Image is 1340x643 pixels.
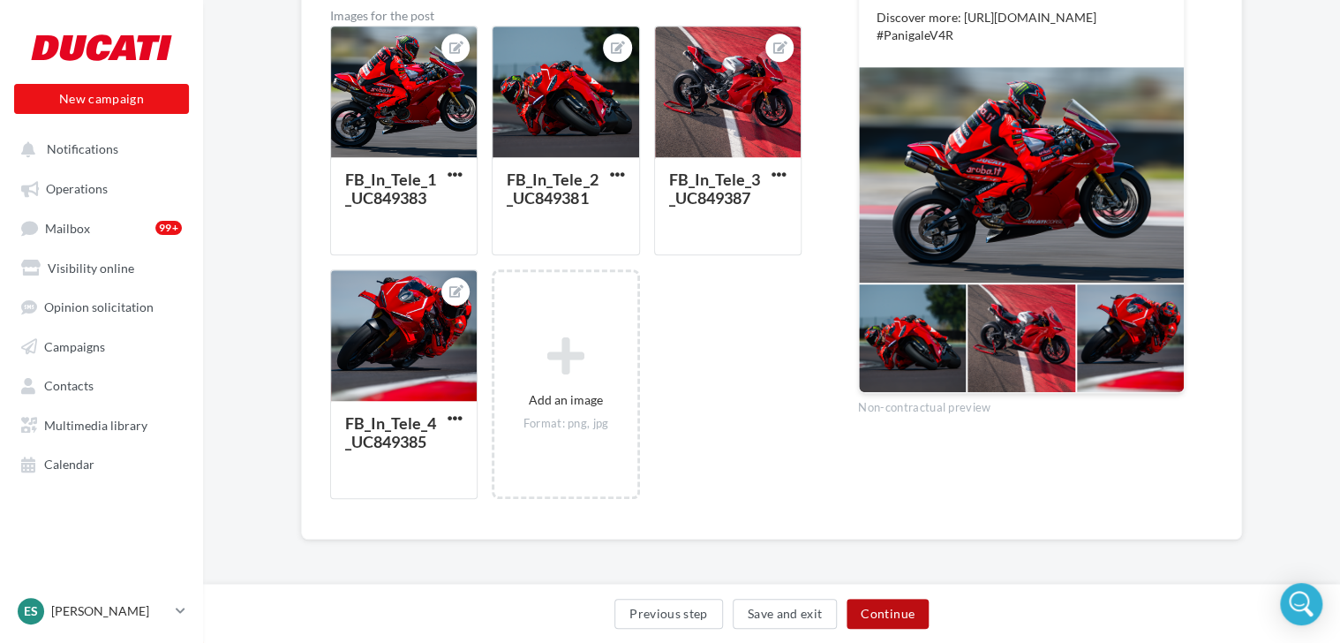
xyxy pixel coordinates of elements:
[14,84,189,114] button: New campaign
[11,171,192,203] a: Operations
[11,447,192,479] a: Calendar
[11,290,192,321] a: Opinion solicitation
[669,170,760,208] div: FB_In_Tele_3_UC849387
[44,457,94,472] span: Calendar
[14,594,189,628] a: ES [PERSON_NAME]
[24,602,38,620] span: ES
[44,378,94,393] span: Contacts
[507,170,598,208] div: FB_In_Tele_2_UC849381
[345,413,436,451] div: FB_In_Tele_4_UC849385
[155,221,182,235] div: 99+
[1280,583,1322,625] div: Open Intercom Messenger
[345,170,436,208] div: FB_In_Tele_1_UC849383
[858,393,1185,416] div: Non-contractual preview
[11,132,185,164] button: Notifications
[48,260,134,275] span: Visibility online
[733,599,838,629] button: Save and exit
[51,602,169,620] p: [PERSON_NAME]
[45,220,90,235] span: Mailbox
[11,329,192,361] a: Campaigns
[44,299,154,314] span: Opinion solicitation
[614,599,723,629] button: Previous step
[11,368,192,400] a: Contacts
[11,211,192,244] a: Mailbox99+
[44,417,147,432] span: Multimedia library
[44,338,105,353] span: Campaigns
[47,141,118,156] span: Notifications
[11,408,192,440] a: Multimedia library
[330,10,802,22] div: Images for the post
[46,181,108,196] span: Operations
[11,251,192,283] a: Visibility online
[847,599,929,629] button: Continue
